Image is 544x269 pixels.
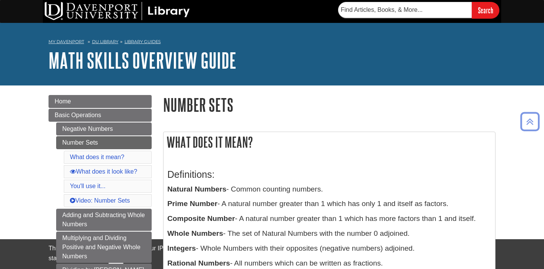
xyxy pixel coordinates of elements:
[92,39,118,44] a: DU Library
[167,259,230,267] b: Rational Numbers
[49,95,152,108] a: Home
[164,132,495,152] h2: What does it mean?
[125,39,161,44] a: Library Guides
[56,136,152,149] a: Number Sets
[167,214,235,222] b: Composite Number
[167,243,491,254] p: - Whole Numbers with their opposites (negative numbers) adjoined.
[70,154,124,160] a: What does it mean?
[49,109,152,122] a: Basic Operations
[338,2,472,18] input: Find Articles, Books, & More...
[56,232,152,263] a: Multiplying and Dividing Positive and Negative Whole Numbers
[167,244,196,252] b: Integers
[70,168,137,175] a: What does it look like?
[70,183,105,189] a: You'll use it...
[167,185,227,193] b: Natural Numbers
[167,258,491,269] p: - All numbers which can be written as fractions.
[167,198,491,209] p: - A natural number greater than 1 which has only 1 and itself as factors.
[55,98,71,105] span: Home
[167,184,491,195] p: - Common counting numbers.
[338,2,499,18] form: Searches DU Library's articles, books, and more
[56,122,152,135] a: Negative Numbers
[70,197,130,204] a: Video: Number Sets
[49,39,84,45] a: My Davenport
[49,37,495,49] nav: breadcrumb
[49,48,236,72] a: Math Skills Overview Guide
[163,95,495,114] h1: Number Sets
[55,112,101,118] span: Basic Operations
[167,213,491,224] p: - A natural number greater than 1 which has more factors than 1 and itself.
[167,229,223,237] b: Whole Numbers
[167,169,491,180] h3: Definitions:
[45,2,190,20] img: DU Library
[518,116,542,127] a: Back to Top
[472,2,499,18] input: Search
[56,209,152,231] a: Adding and Subtracting Whole Numbers
[167,228,491,239] p: - The set of Natural Numbers with the number 0 adjoined.
[167,200,217,208] b: Prime Number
